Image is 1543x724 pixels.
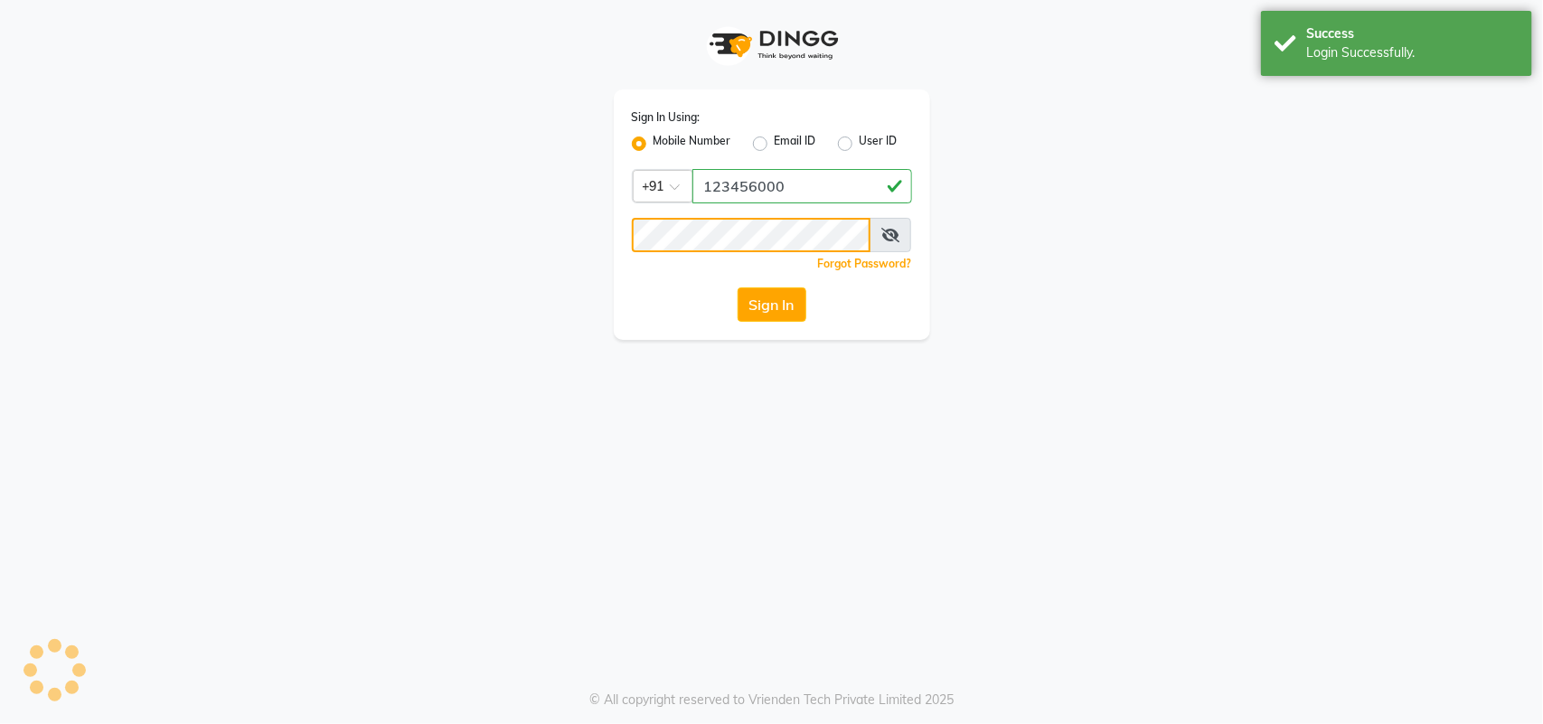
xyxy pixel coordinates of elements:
label: Sign In Using: [632,109,701,126]
label: Email ID [775,133,816,155]
a: Forgot Password? [818,257,912,270]
label: Mobile Number [654,133,731,155]
input: Username [632,218,870,252]
input: Username [692,169,912,203]
div: Success [1306,24,1519,43]
label: User ID [860,133,898,155]
div: Login Successfully. [1306,43,1519,62]
img: logo1.svg [700,18,844,71]
button: Sign In [738,287,806,322]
